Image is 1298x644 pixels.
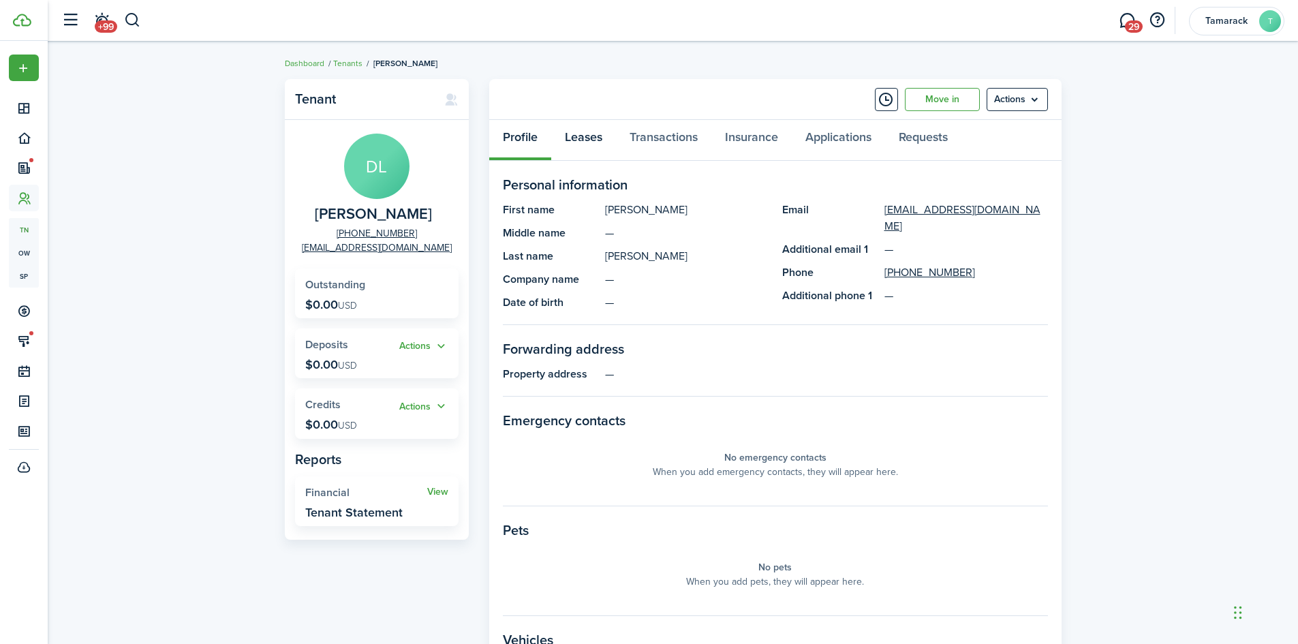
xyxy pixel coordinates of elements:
span: Dorthea Lawrence [315,206,432,223]
span: +99 [95,20,117,33]
panel-main-placeholder-description: When you add pets, they will appear here. [686,574,864,589]
button: Open menu [399,399,448,414]
panel-main-title: Tenant [295,91,431,107]
button: Open menu [9,55,39,81]
button: Actions [399,399,448,414]
button: Open menu [987,88,1048,111]
panel-main-title: Additional email 1 [782,241,878,258]
a: [EMAIL_ADDRESS][DOMAIN_NAME] [302,241,452,255]
panel-main-description: [PERSON_NAME] [605,248,769,264]
panel-main-placeholder-description: When you add emergency contacts, they will appear here. [653,465,898,479]
a: sp [9,264,39,288]
a: [PHONE_NUMBER] [337,226,417,241]
a: Insurance [711,120,792,161]
div: Drag [1234,592,1242,633]
button: Timeline [875,88,898,111]
p: $0.00 [305,418,357,431]
img: TenantCloud [13,14,31,27]
avatar-text: T [1259,10,1281,32]
panel-main-title: Additional phone 1 [782,288,878,304]
widget-stats-title: Financial [305,487,427,499]
span: USD [338,298,357,313]
panel-main-description: — [605,294,769,311]
button: Open sidebar [57,7,83,33]
avatar-text: DL [344,134,410,199]
span: Credits [305,397,341,412]
menu-btn: Actions [987,88,1048,111]
a: Applications [792,120,885,161]
button: Search [124,9,141,32]
a: Move in [905,88,980,111]
panel-main-section-title: Emergency contacts [503,410,1048,431]
panel-main-section-title: Pets [503,520,1048,540]
span: [PERSON_NAME] [373,57,437,70]
span: USD [338,358,357,373]
button: Actions [399,339,448,354]
panel-main-description: — [605,225,769,241]
a: Tenants [333,57,362,70]
panel-main-section-title: Personal information [503,174,1048,195]
a: Requests [885,120,961,161]
panel-main-title: Property address [503,366,598,382]
a: [EMAIL_ADDRESS][DOMAIN_NAME] [884,202,1048,234]
p: $0.00 [305,298,357,311]
panel-main-description: — [605,366,1048,382]
a: Dashboard [285,57,324,70]
p: $0.00 [305,358,357,371]
panel-main-placeholder-title: No emergency contacts [724,450,826,465]
panel-main-subtitle: Reports [295,449,459,470]
a: View [427,487,448,497]
span: 29 [1125,20,1143,33]
panel-main-description: [PERSON_NAME] [605,202,769,218]
a: ow [9,241,39,264]
button: Open resource center [1145,9,1169,32]
a: Leases [551,120,616,161]
panel-main-title: Middle name [503,225,598,241]
panel-main-title: Phone [782,264,878,281]
span: Outstanding [305,277,365,292]
a: Messaging [1114,3,1140,38]
a: Transactions [616,120,711,161]
widget-stats-description: Tenant Statement [305,506,403,519]
panel-main-title: Email [782,202,878,234]
panel-main-title: First name [503,202,598,218]
panel-main-title: Company name [503,271,598,288]
panel-main-placeholder-title: No pets [758,560,792,574]
panel-main-title: Last name [503,248,598,264]
span: USD [338,418,357,433]
a: tn [9,218,39,241]
panel-main-description: — [605,271,769,288]
panel-main-title: Date of birth [503,294,598,311]
iframe: Chat Widget [1071,497,1298,644]
span: Deposits [305,337,348,352]
panel-main-section-title: Forwarding address [503,339,1048,359]
a: Notifications [89,3,114,38]
button: Open menu [399,339,448,354]
a: [PHONE_NUMBER] [884,264,975,281]
span: Tamarack [1199,16,1254,26]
